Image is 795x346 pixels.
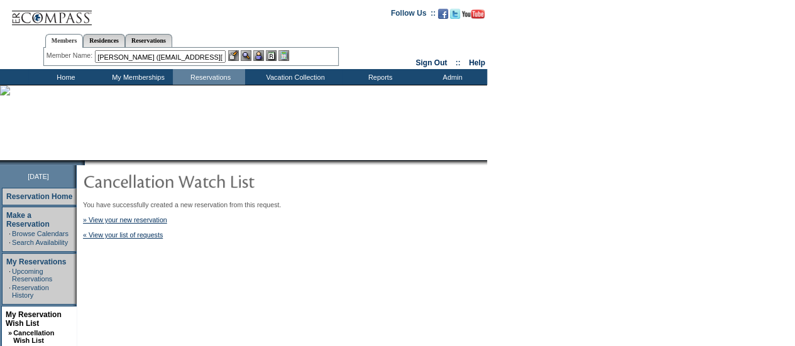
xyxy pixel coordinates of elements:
a: Sign Out [415,58,447,67]
img: Follow us on Twitter [450,9,460,19]
a: My Reservation Wish List [6,310,62,328]
img: Become our fan on Facebook [438,9,448,19]
b: » [8,329,12,337]
a: Reservation History [12,284,49,299]
a: Make a Reservation [6,211,50,229]
td: Admin [415,69,487,85]
a: Upcoming Reservations [12,268,52,283]
a: Browse Calendars [12,230,69,237]
img: blank.gif [85,160,86,165]
div: Member Name: [47,50,95,61]
a: » View your new reservation [83,216,167,224]
a: Become our fan on Facebook [438,13,448,20]
td: Home [28,69,101,85]
img: Reservations [266,50,277,61]
span: You have successfully created a new reservation from this request. [83,201,281,208]
a: Search Availability [12,239,68,246]
td: Reports [343,69,415,85]
td: My Memberships [101,69,173,85]
td: · [9,268,11,283]
td: Reservations [173,69,245,85]
a: Residences [83,34,125,47]
img: b_edit.gif [228,50,239,61]
td: · [9,230,11,237]
a: My Reservations [6,257,66,266]
a: Subscribe to our YouTube Channel [462,13,485,20]
img: View [241,50,251,61]
img: Subscribe to our YouTube Channel [462,9,485,19]
a: Follow us on Twitter [450,13,460,20]
span: :: [456,58,461,67]
a: Reservations [125,34,172,47]
a: Help [469,58,485,67]
img: pgTtlCancellationNotification.gif [83,168,334,193]
img: b_calculator.gif [278,50,289,61]
td: Follow Us :: [391,8,436,23]
img: promoShadowLeftCorner.gif [80,160,85,165]
td: · [9,284,11,299]
a: Cancellation Wish List [13,329,54,344]
a: Reservation Home [6,192,72,201]
a: Members [45,34,84,48]
td: Vacation Collection [245,69,343,85]
a: « View your list of requests [83,231,163,239]
td: · [9,239,11,246]
img: Impersonate [253,50,264,61]
span: [DATE] [28,173,49,180]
